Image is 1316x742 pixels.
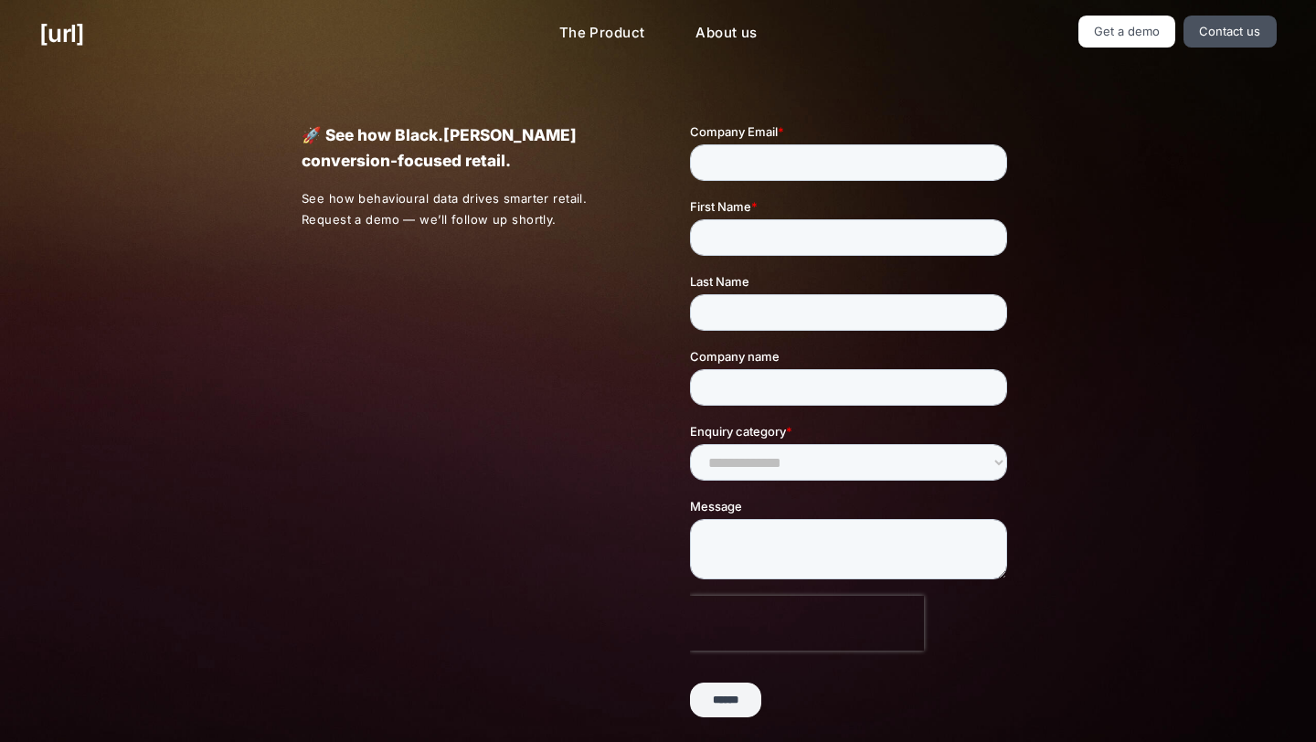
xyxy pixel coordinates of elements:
[1078,16,1176,48] a: Get a demo
[302,188,627,230] p: See how behavioural data drives smarter retail. Request a demo — we’ll follow up shortly.
[302,122,626,174] p: 🚀 See how Black.[PERSON_NAME] conversion-focused retail.
[1183,16,1277,48] a: Contact us
[545,16,660,51] a: The Product
[681,16,771,51] a: About us
[39,16,84,51] a: [URL]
